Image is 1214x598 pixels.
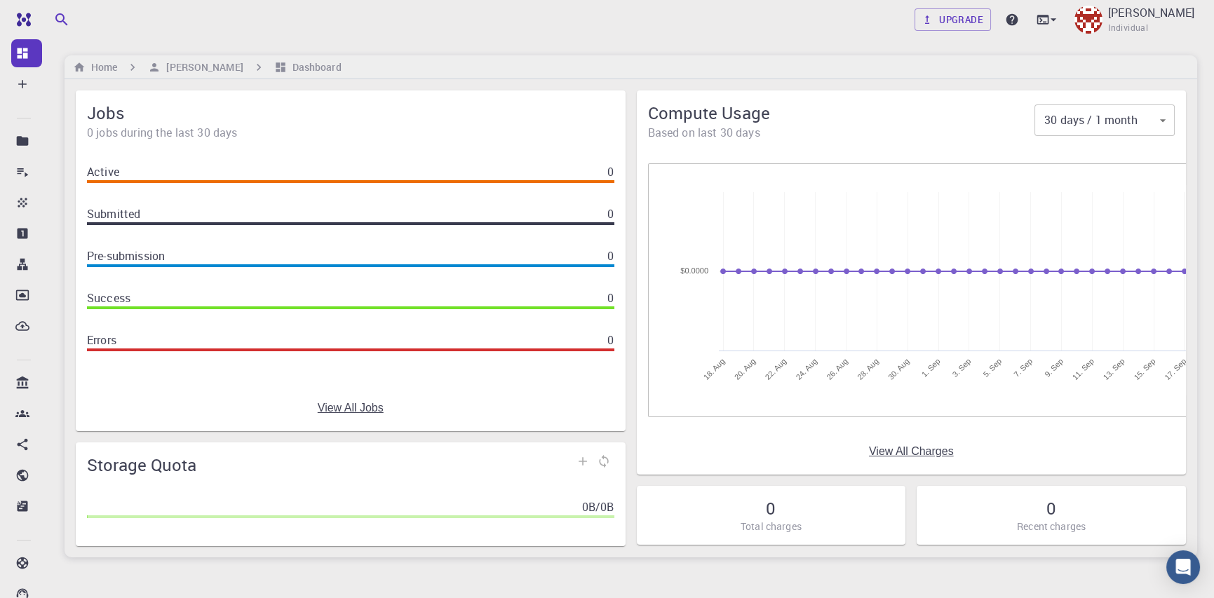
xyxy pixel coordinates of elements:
[87,247,165,264] p: Pre-submission
[648,124,1035,141] span: Based on last 30 days
[915,8,991,31] a: Upgrade
[1132,357,1156,381] tspan: 15. Sep
[1101,357,1126,381] tspan: 13. Sep
[919,357,941,379] tspan: 1. Sep
[607,247,614,264] p: 0
[766,497,776,519] h5: 0
[763,357,788,381] tspan: 22. Aug
[886,357,910,381] tspan: 30. Aug
[86,60,117,75] h6: Home
[794,357,818,381] tspan: 24. Aug
[1163,357,1187,381] tspan: 17. Sep
[11,13,31,27] img: logo
[701,357,726,381] tspan: 18. Aug
[869,445,954,458] a: View All Charges
[825,357,849,381] tspan: 26. Aug
[28,10,79,22] span: Support
[607,163,614,180] p: 0
[70,60,344,75] nav: breadcrumb
[732,357,757,381] tspan: 20. Aug
[1070,357,1095,381] tspan: 11. Sep
[582,498,614,515] p: 0B / 0B
[1034,107,1175,135] div: 30 days / 1 month
[87,124,614,141] span: 0 jobs during the last 30 days
[1108,21,1148,35] span: Individual
[161,60,243,75] h6: [PERSON_NAME]
[648,102,1035,124] span: Compute Usage
[87,205,140,222] p: Submitted
[855,357,879,381] tspan: 28. Aug
[607,205,614,222] p: 0
[607,290,614,306] p: 0
[607,332,614,348] p: 0
[1043,357,1065,379] tspan: 9. Sep
[1046,497,1056,519] h5: 0
[950,357,972,379] tspan: 3. Sep
[287,60,342,75] h6: Dashboard
[318,402,384,414] a: View All Jobs
[87,163,119,180] p: Active
[741,519,802,534] p: Total charges
[87,102,614,124] span: Jobs
[1012,357,1034,379] tspan: 7. Sep
[87,332,116,348] p: Errors
[680,266,708,275] text: $0.0000
[87,454,572,476] span: Storage Quota
[1166,550,1200,584] div: Open Intercom Messenger
[1074,6,1102,34] img: Sayantan Naha
[87,290,130,306] p: Success
[981,357,1003,379] tspan: 5. Sep
[1108,4,1194,21] p: [PERSON_NAME]
[1017,519,1086,534] p: Recent charges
